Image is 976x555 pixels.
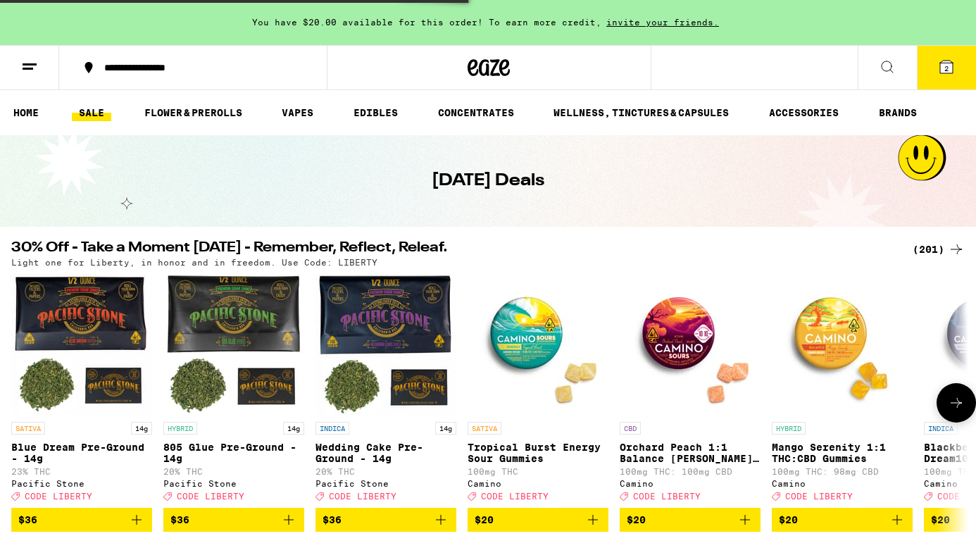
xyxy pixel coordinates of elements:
img: Pacific Stone - Wedding Cake Pre-Ground - 14g [315,274,456,415]
img: Pacific Stone - Blue Dream Pre-Ground - 14g [11,274,152,415]
span: $20 [779,514,798,525]
a: Open page for Mango Serenity 1:1 THC:CBD Gummies from Camino [772,274,913,508]
a: FLOWER & PREROLLS [137,104,249,121]
span: Hi. Need any help? [8,10,101,21]
p: 14g [283,422,304,435]
button: Add to bag [468,508,608,532]
p: 100mg THC: 98mg CBD [772,467,913,476]
span: $20 [627,514,646,525]
span: CODE LIBERTY [329,492,396,501]
p: 100mg THC: 100mg CBD [620,467,761,476]
p: 14g [435,422,456,435]
a: Open page for Wedding Cake Pre-Ground - 14g from Pacific Stone [315,274,456,508]
button: Add to bag [163,508,304,532]
span: You have $20.00 available for this order! To earn more credit, [252,18,601,27]
a: HOME [6,104,46,121]
p: Orchard Peach 1:1 Balance [PERSON_NAME] Gummies [620,442,761,464]
div: Camino [468,479,608,488]
span: invite your friends. [601,18,724,27]
span: CODE LIBERTY [177,492,244,501]
p: Mango Serenity 1:1 THC:CBD Gummies [772,442,913,464]
p: Light one for Liberty, in honor and in freedom. Use Code: LIBERTY [11,258,377,267]
button: Add to bag [11,508,152,532]
div: Pacific Stone [11,479,152,488]
img: Camino - Orchard Peach 1:1 Balance Sours Gummies [620,274,761,415]
p: INDICA [315,422,349,435]
h1: [DATE] Deals [432,169,544,193]
button: Add to bag [620,508,761,532]
p: HYBRID [163,422,197,435]
a: VAPES [275,104,320,121]
button: Add to bag [772,508,913,532]
p: 23% THC [11,467,152,476]
a: ACCESSORIES [762,104,846,121]
span: CODE LIBERTY [785,492,853,501]
div: Pacific Stone [163,479,304,488]
span: 2 [944,64,949,73]
a: (201) [913,241,965,258]
p: 805 Glue Pre-Ground - 14g [163,442,304,464]
span: $36 [323,514,342,525]
span: CODE LIBERTY [25,492,92,501]
h2: 30% Off - Take a Moment [DATE] - Remember, Reflect, Releaf. [11,241,896,258]
p: Blue Dream Pre-Ground - 14g [11,442,152,464]
p: Wedding Cake Pre-Ground - 14g [315,442,456,464]
a: CONCENTRATES [431,104,521,121]
a: SALE [72,104,111,121]
p: 20% THC [163,467,304,476]
img: Camino - Tropical Burst Energy Sour Gummies [468,274,608,415]
span: CODE LIBERTY [481,492,549,501]
img: Camino - Mango Serenity 1:1 THC:CBD Gummies [772,274,913,415]
p: SATIVA [468,422,501,435]
p: 20% THC [315,467,456,476]
p: INDICA [924,422,958,435]
span: $20 [931,514,950,525]
button: 2 [917,46,976,89]
div: Camino [772,479,913,488]
span: $20 [475,514,494,525]
p: CBD [620,422,641,435]
p: 100mg THC [468,467,608,476]
a: Open page for 805 Glue Pre-Ground - 14g from Pacific Stone [163,274,304,508]
div: Camino [620,479,761,488]
a: Open page for Orchard Peach 1:1 Balance Sours Gummies from Camino [620,274,761,508]
span: $36 [18,514,37,525]
p: 14g [131,422,152,435]
span: $36 [170,514,189,525]
a: WELLNESS, TINCTURES & CAPSULES [546,104,736,121]
a: BRANDS [872,104,924,121]
a: Open page for Blue Dream Pre-Ground - 14g from Pacific Stone [11,274,152,508]
p: SATIVA [11,422,45,435]
span: CODE LIBERTY [633,492,701,501]
img: Pacific Stone - 805 Glue Pre-Ground - 14g [163,274,304,415]
div: Pacific Stone [315,479,456,488]
a: EDIBLES [346,104,405,121]
p: Tropical Burst Energy Sour Gummies [468,442,608,464]
p: HYBRID [772,422,806,435]
a: Open page for Tropical Burst Energy Sour Gummies from Camino [468,274,608,508]
button: Add to bag [315,508,456,532]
